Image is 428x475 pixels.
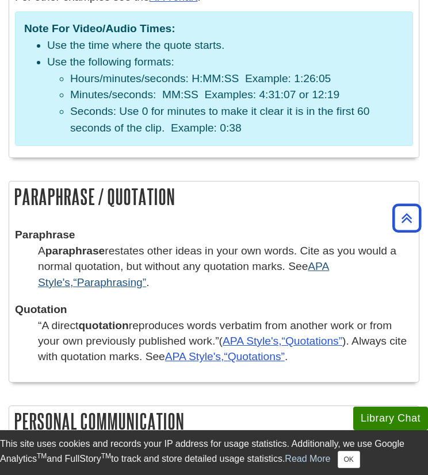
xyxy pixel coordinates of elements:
li: Use the time where the quote starts. [47,37,404,54]
a: Read More [285,454,330,464]
q: Quotations [224,350,285,362]
strong: paraphrase [45,245,105,257]
h2: Personal Communication (interviews, e-mails, etc.) [9,406,419,460]
sup: TM [37,452,47,460]
li: Minutes/seconds: MM:SS Examples: 4:31:07 or 12:19 [70,87,404,103]
sup: TM [101,452,111,460]
a: APA Style's,Quotations [165,350,285,362]
q: A direct reproduces words verbatim from another work or from your own previously published work. [38,319,392,347]
strong: quotation [78,319,128,331]
li: Hours/minutes/seconds: H:MM:SS Example: 1:26:05 [70,71,404,87]
dd: A restates other ideas in your own words. Cite as you would a normal quotation, but without any q... [38,243,413,290]
strong: Note For Video/Audio Times: [24,22,175,34]
a: APA Style's,Paraphrasing [38,260,329,288]
dd: ( ). Always cite with quotation marks. See . [38,318,413,365]
dt: Quotation [15,302,413,317]
a: APA Style's,Quotations [223,335,342,347]
q: Quotations [282,335,343,347]
a: Back to Top [388,210,425,226]
button: Library Chat [353,407,428,430]
li: Seconds: Use 0 for minutes to make it clear it is in the first 60 seconds of the clip. Example: 0:38 [70,103,404,137]
button: Close [338,451,360,468]
h2: Paraphrase / Quotation [9,181,419,212]
q: Paraphrasing [73,276,146,288]
dt: Paraphrase [15,227,413,242]
li: Use the following formats: [47,54,404,137]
